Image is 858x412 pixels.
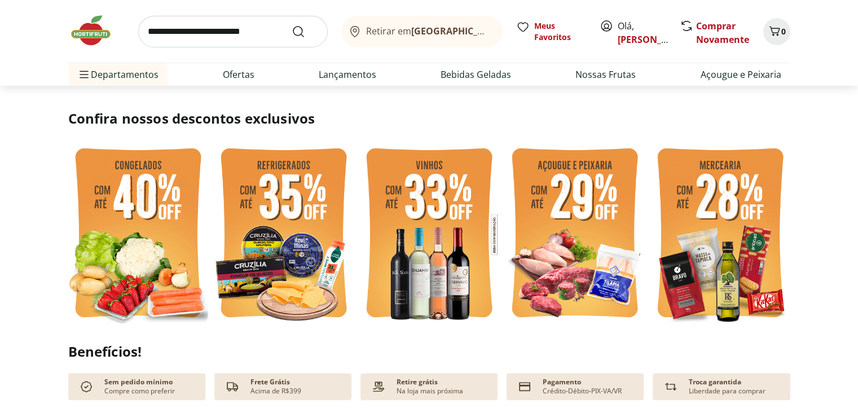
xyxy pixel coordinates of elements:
[214,141,354,328] img: refrigerados
[366,26,491,36] span: Retirar em
[138,16,328,47] input: search
[77,61,159,88] span: Departamentos
[397,378,438,387] p: Retire grátis
[516,20,586,43] a: Meus Favoritos
[250,387,301,396] p: Acima de R$399
[689,387,765,396] p: Liberdade para comprar
[689,378,741,387] p: Troca garantida
[505,141,645,328] img: açougue
[369,378,388,396] img: payment
[516,378,534,396] img: card
[696,20,749,46] a: Comprar Novamente
[319,68,376,81] a: Lançamentos
[441,68,511,81] a: Bebidas Geladas
[104,378,173,387] p: Sem pedido mínimo
[781,26,786,37] span: 0
[700,68,781,81] a: Açougue e Peixaria
[223,378,241,396] img: truck
[662,378,680,396] img: Devolução
[575,68,636,81] a: Nossas Frutas
[618,33,691,46] a: [PERSON_NAME]
[650,141,790,328] img: mercearia
[68,14,125,47] img: Hortifruti
[223,68,254,81] a: Ofertas
[341,16,503,47] button: Retirar em[GEOGRAPHIC_DATA]/[GEOGRAPHIC_DATA]
[534,20,586,43] span: Meus Favoritos
[359,141,499,328] img: vinho
[543,378,581,387] p: Pagamento
[77,61,91,88] button: Menu
[411,25,601,37] b: [GEOGRAPHIC_DATA]/[GEOGRAPHIC_DATA]
[618,19,668,46] span: Olá,
[292,25,319,38] button: Submit Search
[104,387,175,396] p: Compre como preferir
[77,378,95,396] img: check
[250,378,290,387] p: Frete Grátis
[68,141,208,328] img: feira
[543,387,622,396] p: Crédito-Débito-PIX-VA/VR
[68,344,790,360] h2: Benefícios!
[397,387,463,396] p: Na loja mais próxima
[763,18,790,45] button: Carrinho
[68,109,790,128] h2: Confira nossos descontos exclusivos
